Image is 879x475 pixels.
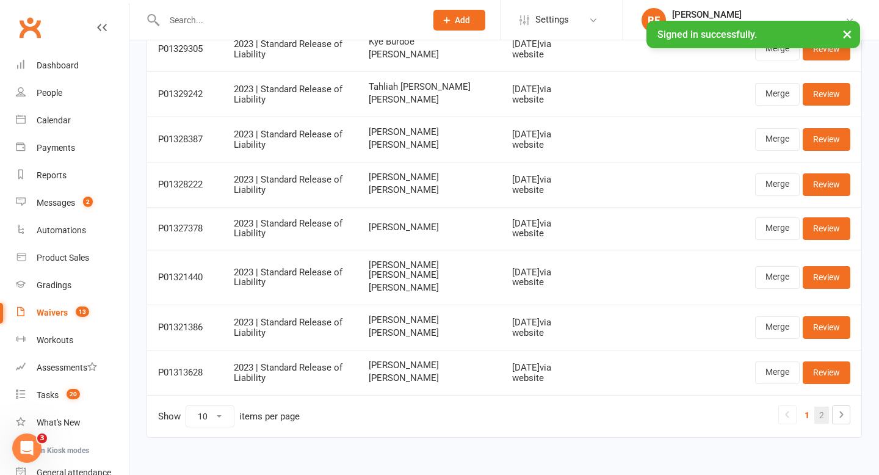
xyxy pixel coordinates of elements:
span: [PERSON_NAME] [369,373,490,383]
span: 3 [37,433,47,443]
div: [DATE] via website [512,363,576,383]
input: Search... [161,12,418,29]
span: [PERSON_NAME] [369,222,490,233]
div: Gradings [37,280,71,290]
div: BF [642,8,666,32]
div: Tasks [37,390,59,400]
span: [PERSON_NAME] [369,315,490,325]
div: [DATE] via website [512,84,576,104]
div: Workouts [37,335,73,345]
div: [DATE] via website [512,129,576,150]
a: Review [803,217,850,239]
a: Waivers 13 [16,299,129,327]
div: [DATE] via website [512,267,576,288]
div: Payments [37,143,75,153]
div: items per page [239,412,300,422]
div: Assessments [37,363,97,372]
a: Assessments [16,354,129,382]
span: [PERSON_NAME] [369,185,490,195]
span: [PERSON_NAME] [369,95,490,105]
a: Merge [755,361,800,383]
a: Calendar [16,107,129,134]
a: Merge [755,128,800,150]
div: [DATE] via website [512,39,576,59]
div: P01328387 [158,134,212,145]
a: Merge [755,173,800,195]
div: 2023 | Standard Release of Liability [234,267,347,288]
a: Merge [755,83,800,105]
a: People [16,79,129,107]
span: 2 [83,197,93,207]
a: Messages 2 [16,189,129,217]
div: Messages [37,198,75,208]
div: P01327378 [158,223,212,234]
span: Settings [535,6,569,34]
a: Gradings [16,272,129,299]
div: 2023 | Standard Release of Liability [234,363,347,383]
a: Dashboard [16,52,129,79]
span: Add [455,15,470,25]
span: Signed in successfully. [657,29,757,40]
a: Merge [755,316,800,338]
a: Tasks 20 [16,382,129,409]
div: Reports [37,170,67,180]
a: Review [803,173,850,195]
div: People [37,88,62,98]
span: Tahliah [PERSON_NAME] [369,82,490,92]
span: [PERSON_NAME] [369,283,490,293]
a: Automations [16,217,129,244]
a: Reports [16,162,129,189]
div: Show [158,405,300,427]
span: [PERSON_NAME] [369,172,490,183]
button: Add [433,10,485,31]
div: 2023 | Standard Release of Liability [234,219,347,239]
div: 2023 | Standard Release of Liability [234,175,347,195]
div: 2023 | Standard Release of Liability [234,39,347,59]
div: Calendar [37,115,71,125]
a: Workouts [16,327,129,354]
a: Merge [755,266,800,288]
button: × [836,21,858,47]
div: [DATE] via website [512,175,576,195]
div: P01328222 [158,179,212,190]
a: Product Sales [16,244,129,272]
div: 2023 | Standard Release of Liability [234,129,347,150]
div: Product Sales [37,253,89,263]
div: P01321386 [158,322,212,333]
div: P01313628 [158,368,212,378]
a: 1 [800,407,814,424]
div: [DATE] via website [512,219,576,239]
span: [PERSON_NAME] [369,49,490,60]
a: Review [803,128,850,150]
span: [PERSON_NAME] [PERSON_NAME] [369,260,490,280]
a: Clubworx [15,12,45,43]
div: P01329305 [158,44,212,54]
a: Review [803,266,850,288]
div: [DATE] via website [512,317,576,338]
div: 2023 | Standard Release of Liability [234,84,347,104]
a: Review [803,83,850,105]
div: What's New [37,418,81,427]
a: 2 [814,407,829,424]
span: [PERSON_NAME] [369,360,490,371]
a: What's New [16,409,129,437]
div: P01321440 [158,272,212,283]
div: Automations [37,225,86,235]
div: P01329242 [158,89,212,100]
span: [PERSON_NAME] [369,328,490,338]
span: 13 [76,306,89,317]
span: [PERSON_NAME] [369,127,490,137]
a: Merge [755,217,800,239]
div: [PERSON_NAME] [672,9,845,20]
iframe: Intercom live chat [12,433,42,463]
div: Double Dose Muay Thai [GEOGRAPHIC_DATA] [672,20,845,31]
a: Review [803,361,850,383]
span: 20 [67,389,80,399]
div: Waivers [37,308,68,317]
a: Payments [16,134,129,162]
div: 2023 | Standard Release of Liability [234,317,347,338]
a: Review [803,316,850,338]
div: Dashboard [37,60,79,70]
span: [PERSON_NAME] [369,140,490,150]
